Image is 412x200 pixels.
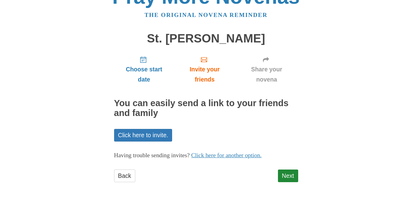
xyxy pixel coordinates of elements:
[120,64,168,85] span: Choose start date
[235,51,298,88] a: Share your novena
[114,129,172,142] a: Click here to invite.
[191,152,262,158] a: Click here for another option.
[278,170,298,182] a: Next
[114,32,298,45] h1: St. [PERSON_NAME]
[114,170,135,182] a: Back
[114,98,298,118] h2: You can easily send a link to your friends and family
[114,152,190,158] span: Having trouble sending invites?
[241,64,292,85] span: Share your novena
[180,64,229,85] span: Invite your friends
[174,51,235,88] a: Invite your friends
[144,12,268,18] a: The original novena reminder
[114,51,174,88] a: Choose start date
